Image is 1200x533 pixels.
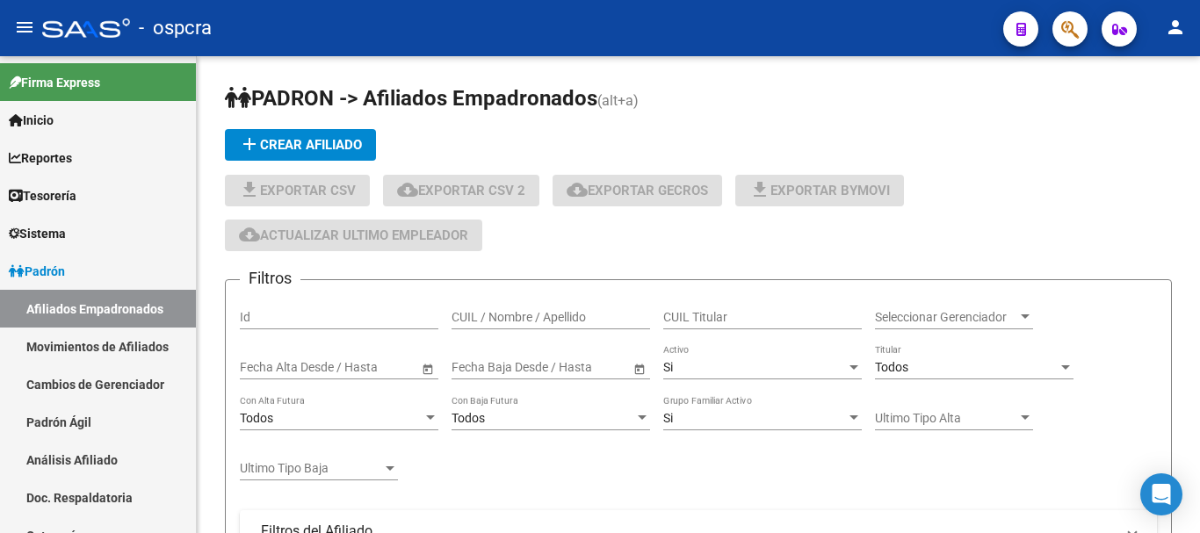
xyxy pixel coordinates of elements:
[875,310,1017,325] span: Seleccionar Gerenciador
[630,359,648,378] button: Open calendar
[452,360,516,375] input: Fecha inicio
[139,9,212,47] span: - ospcra
[452,411,485,425] span: Todos
[225,175,370,206] button: Exportar CSV
[319,360,405,375] input: Fecha fin
[875,360,908,374] span: Todos
[239,224,260,245] mat-icon: cloud_download
[663,411,673,425] span: Si
[663,360,673,374] span: Si
[239,179,260,200] mat-icon: file_download
[749,179,770,200] mat-icon: file_download
[239,137,362,153] span: Crear Afiliado
[383,175,539,206] button: Exportar CSV 2
[9,224,66,243] span: Sistema
[240,266,300,291] h3: Filtros
[735,175,904,206] button: Exportar Bymovi
[9,73,100,92] span: Firma Express
[225,129,376,161] button: Crear Afiliado
[225,86,597,111] span: PADRON -> Afiliados Empadronados
[597,92,639,109] span: (alt+a)
[531,360,617,375] input: Fecha fin
[9,111,54,130] span: Inicio
[397,179,418,200] mat-icon: cloud_download
[567,183,708,198] span: Exportar GECROS
[239,183,356,198] span: Exportar CSV
[9,148,72,168] span: Reportes
[240,411,273,425] span: Todos
[875,411,1017,426] span: Ultimo Tipo Alta
[239,133,260,155] mat-icon: add
[9,186,76,205] span: Tesorería
[1165,17,1186,38] mat-icon: person
[1140,473,1182,515] div: Open Intercom Messenger
[567,179,588,200] mat-icon: cloud_download
[397,183,525,198] span: Exportar CSV 2
[553,175,722,206] button: Exportar GECROS
[240,360,304,375] input: Fecha inicio
[14,17,35,38] mat-icon: menu
[225,220,482,251] button: Actualizar ultimo Empleador
[240,461,382,476] span: Ultimo Tipo Baja
[749,183,890,198] span: Exportar Bymovi
[9,262,65,281] span: Padrón
[239,227,468,243] span: Actualizar ultimo Empleador
[418,359,437,378] button: Open calendar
